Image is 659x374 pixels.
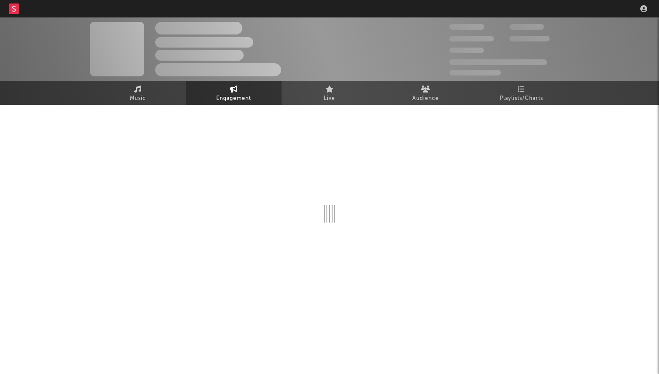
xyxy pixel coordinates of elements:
[216,93,251,104] span: Engagement
[324,93,335,104] span: Live
[449,70,501,75] span: Jump Score: 85.0
[412,93,439,104] span: Audience
[130,93,146,104] span: Music
[473,81,569,105] a: Playlists/Charts
[282,81,377,105] a: Live
[510,36,550,41] span: 1,000,000
[186,81,282,105] a: Engagement
[90,81,186,105] a: Music
[510,24,544,30] span: 100,000
[449,59,547,65] span: 50,000,000 Monthly Listeners
[449,24,484,30] span: 300,000
[500,93,543,104] span: Playlists/Charts
[449,36,494,41] span: 50,000,000
[377,81,473,105] a: Audience
[449,48,484,53] span: 100,000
